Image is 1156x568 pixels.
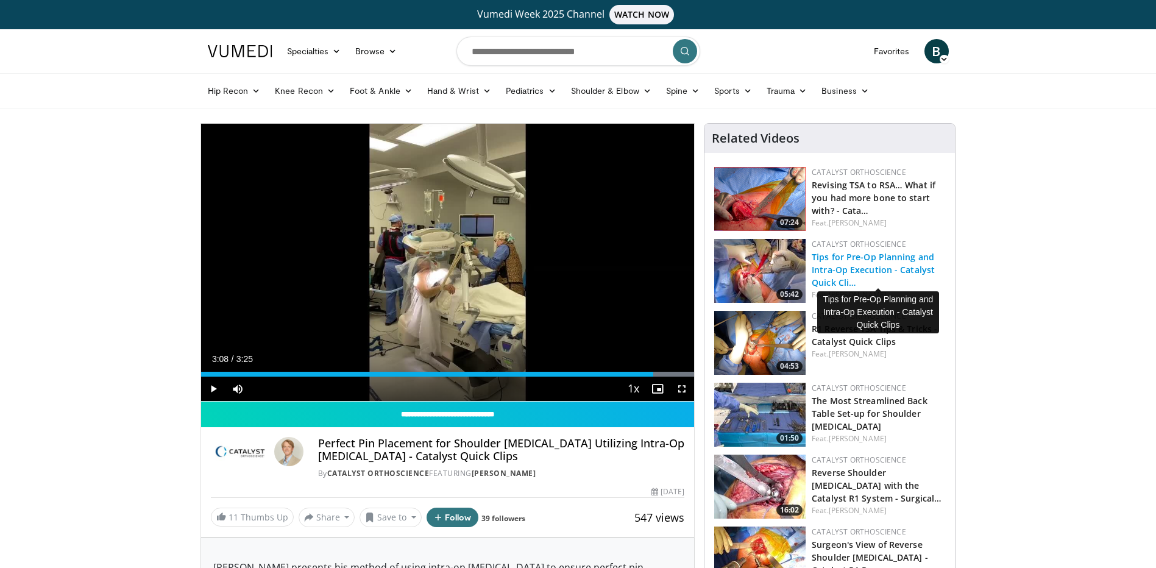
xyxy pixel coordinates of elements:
a: Favorites [867,39,917,63]
span: / [232,354,234,364]
h4: Perfect Pin Placement for Shoulder [MEDICAL_DATA] Utilizing Intra-Op [MEDICAL_DATA] - Catalyst Qu... [318,437,685,463]
div: [DATE] [651,486,684,497]
button: Follow [427,508,479,527]
a: Hip Recon [200,79,268,103]
a: 05:42 [714,239,806,303]
span: 3:08 [212,354,229,364]
a: [PERSON_NAME] [829,349,887,359]
a: Specialties [280,39,349,63]
h4: Related Videos [712,131,800,146]
a: Catalyst OrthoScience [812,167,906,177]
span: 547 views [634,510,684,525]
span: 16:02 [776,505,803,516]
a: [PERSON_NAME] [472,468,536,478]
a: Foot & Ankle [342,79,420,103]
img: VuMedi Logo [208,45,272,57]
button: Share [299,508,355,527]
a: The Most Streamlined Back Table Set-up for Shoulder [MEDICAL_DATA] [812,395,927,432]
span: 05:42 [776,289,803,300]
div: By FEATURING [318,468,685,479]
button: Playback Rate [621,377,645,401]
a: 01:50 [714,383,806,447]
div: Feat. [812,289,945,300]
a: Vumedi Week 2025 ChannelWATCH NOW [210,5,947,24]
a: Shoulder & Elbow [564,79,659,103]
img: 1cbc3e67-6ed3-45f3-85ca-3396bcdc5602.png.150x105_q85_crop-smart_upscale.png [714,167,806,231]
a: Tips for Pre-Op Planning and Intra-Op Execution - Catalyst Quick Cli… [812,251,935,288]
a: [PERSON_NAME] [829,505,887,516]
div: Progress Bar [201,372,695,377]
a: Catalyst OrthoScience [812,383,906,393]
a: Trauma [759,79,815,103]
a: R1 Reverse TSA Tips & Tricks - Catalyst Quick Clips [812,323,937,347]
span: WATCH NOW [609,5,674,24]
button: Play [201,377,225,401]
a: Sports [707,79,759,103]
a: Catalyst OrthoScience [812,527,906,537]
a: 07:24 [714,167,806,231]
button: Enable picture-in-picture mode [645,377,670,401]
input: Search topics, interventions [456,37,700,66]
a: Browse [348,39,404,63]
a: [PERSON_NAME] [829,433,887,444]
div: Feat. [812,505,945,516]
a: Pediatrics [498,79,564,103]
a: Catalyst OrthoScience [327,468,430,478]
img: Avatar [274,437,303,466]
a: Catalyst OrthoScience [812,239,906,249]
img: b9f16991-9b74-46b1-b86c-abf8d02a2526.150x105_q85_crop-smart_upscale.jpg [714,455,806,519]
a: 11 Thumbs Up [211,508,294,527]
a: 16:02 [714,455,806,519]
div: Tips for Pre-Op Planning and Intra-Op Execution - Catalyst Quick Clips [817,291,939,333]
a: Business [814,79,876,103]
a: Knee Recon [268,79,342,103]
button: Save to [360,508,422,527]
a: Revising TSA to RSA… What if you had more bone to start with? - Cata… [812,179,935,216]
a: Catalyst OrthoScience [812,311,906,321]
div: Feat. [812,433,945,444]
a: 04:53 [714,311,806,375]
button: Fullscreen [670,377,694,401]
img: Catalyst OrthoScience [211,437,269,466]
span: 11 [229,511,238,523]
span: 01:50 [776,433,803,444]
a: Spine [659,79,707,103]
button: Mute [225,377,250,401]
span: 04:53 [776,361,803,372]
div: Feat. [812,349,945,360]
a: [PERSON_NAME] [829,218,887,228]
a: 39 followers [481,513,525,524]
a: Reverse Shoulder [MEDICAL_DATA] with the Catalyst R1 System - Surgical… [812,467,941,504]
div: Feat. [812,218,945,229]
span: 3:25 [236,354,253,364]
img: 63cf303b-9776-40fe-a00b-783275d31ff6.150x105_q85_crop-smart_upscale.jpg [714,239,806,303]
img: 101bb827-fdbf-4133-9128-40dea6c8c2ff.150x105_q85_crop-smart_upscale.jpg [714,383,806,447]
a: Hand & Wrist [420,79,498,103]
video-js: Video Player [201,124,695,402]
a: Catalyst OrthoScience [812,455,906,465]
span: 07:24 [776,217,803,228]
a: B [924,39,949,63]
img: 2f61de86-2bd6-4ecc-a6ad-40ee27bedc2f.png.150x105_q85_crop-smart_upscale.png [714,311,806,375]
